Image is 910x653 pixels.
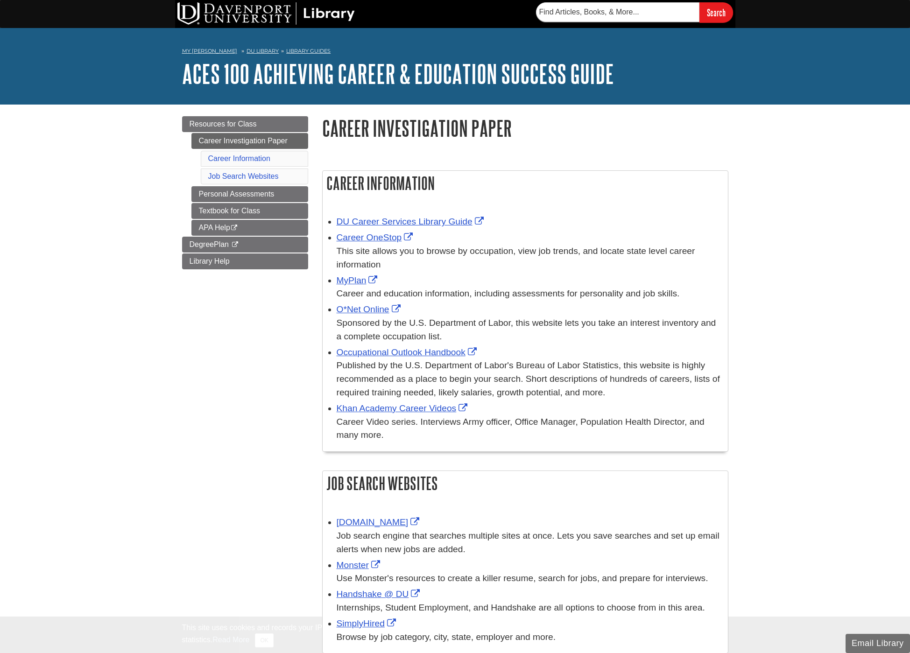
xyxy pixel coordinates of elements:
a: Link opens in new window [337,517,422,527]
a: Link opens in new window [337,560,382,570]
div: Career and education information, including assessments for personality and job skills. [337,287,723,301]
i: This link opens in a new window [230,225,238,231]
button: Email Library [846,634,910,653]
span: Library Help [190,257,230,265]
h2: Job Search Websites [323,471,728,496]
span: DegreePlan [190,240,229,248]
img: DU Library [177,2,355,25]
a: DU Library [247,48,279,54]
a: APA Help [191,220,308,236]
div: Internships, Student Employment, and Handshake are all options to choose from in this area. [337,601,723,615]
h2: Career Information [323,171,728,196]
a: Link opens in new window [337,304,403,314]
div: This site uses cookies and records your IP address for usage statistics. Additionally, we use Goo... [182,622,728,647]
div: Career Video series. Interviews Army officer, Office Manager, Population Health Director, and man... [337,415,723,442]
a: My [PERSON_NAME] [182,47,237,55]
div: Browse by job category, city, state, employer and more. [337,631,723,644]
a: Link opens in new window [337,217,486,226]
div: Published by the U.S. Department of Labor's Bureau of Labor Statistics, this website is highly re... [337,359,723,399]
a: ACES 100 Achieving Career & Education Success Guide [182,59,614,88]
a: Link opens in new window [337,275,380,285]
div: Sponsored by the U.S. Department of Labor, this website lets you take an interest inventory and a... [337,316,723,344]
a: Career Investigation Paper [191,133,308,149]
h1: Career Investigation Paper [322,116,728,140]
a: Personal Assessments [191,186,308,202]
a: Library Help [182,253,308,269]
a: Link opens in new window [337,589,423,599]
a: Read More [212,636,249,644]
a: Resources for Class [182,116,308,132]
input: Search [699,2,733,22]
a: Link opens in new window [337,618,398,628]
i: This link opens in a new window [231,242,239,248]
a: Job Search Websites [208,172,279,180]
div: Use Monster's resources to create a killer resume, search for jobs, and prepare for interviews. [337,572,723,585]
button: Close [255,633,273,647]
a: Link opens in new window [337,347,479,357]
span: Resources for Class [190,120,257,128]
form: Searches DU Library's articles, books, and more [536,2,733,22]
a: Link opens in new window [337,403,470,413]
nav: breadcrumb [182,45,728,60]
input: Find Articles, Books, & More... [536,2,699,22]
div: Guide Page Menu [182,116,308,269]
a: Career Information [208,154,270,162]
a: Link opens in new window [337,232,416,242]
a: Textbook for Class [191,203,308,219]
a: Library Guides [286,48,331,54]
a: DegreePlan [182,237,308,253]
div: Job search engine that searches multiple sites at once. Lets you save searches and set up email a... [337,529,723,556]
div: This site allows you to browse by occupation, view job trends, and locate state level career info... [337,245,723,272]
